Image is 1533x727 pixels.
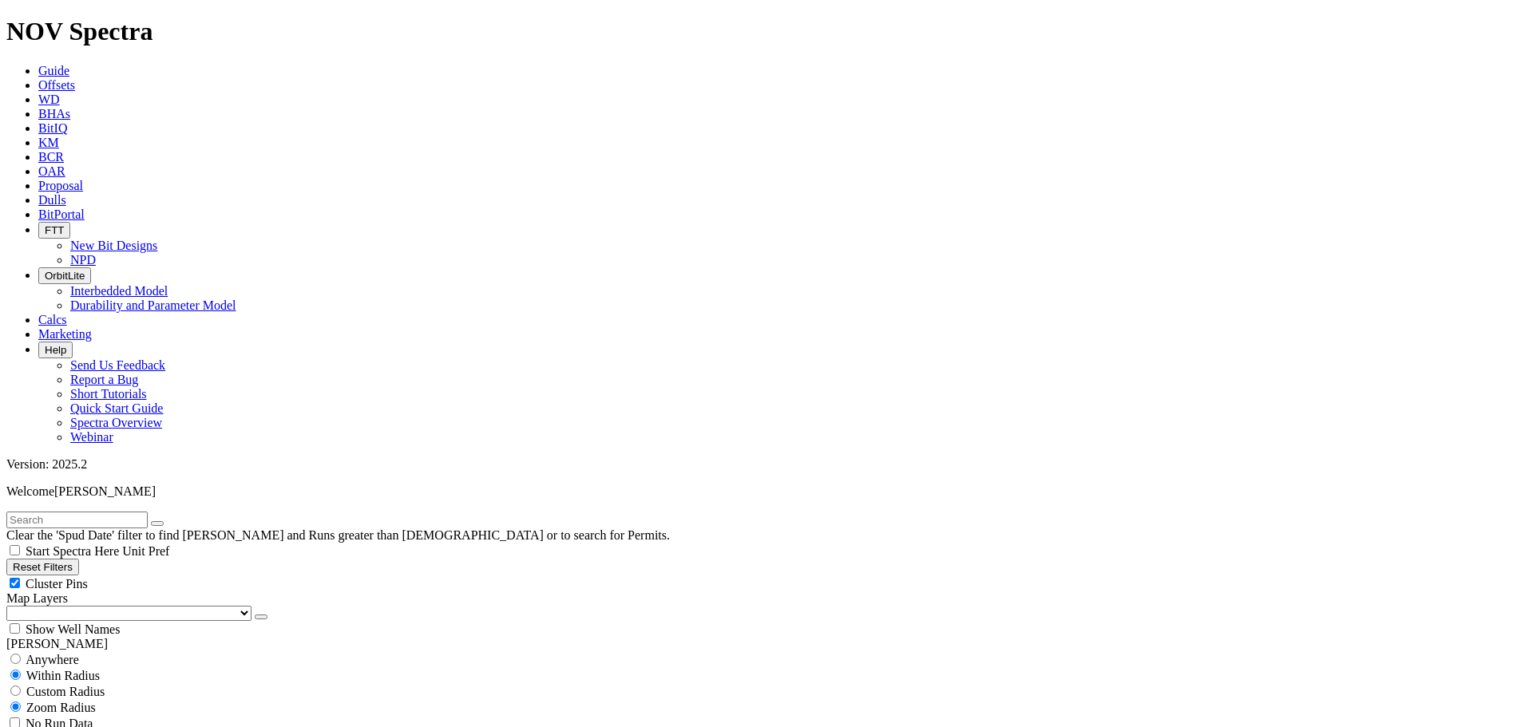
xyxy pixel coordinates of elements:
[6,484,1527,499] p: Welcome
[38,107,70,121] a: BHAs
[38,64,69,77] a: Guide
[38,222,70,239] button: FTT
[6,457,1527,472] div: Version: 2025.2
[38,150,64,164] a: BCR
[38,327,92,341] a: Marketing
[70,430,113,444] a: Webinar
[6,591,68,605] span: Map Layers
[38,207,85,221] a: BitPortal
[70,239,157,252] a: New Bit Designs
[70,416,162,429] a: Spectra Overview
[26,701,96,714] span: Zoom Radius
[38,164,65,178] a: OAR
[38,179,83,192] a: Proposal
[26,685,105,698] span: Custom Radius
[38,93,60,106] a: WD
[6,528,670,542] span: Clear the 'Spud Date' filter to find [PERSON_NAME] and Runs greater than [DEMOGRAPHIC_DATA] or to...
[38,78,75,92] a: Offsets
[10,545,20,555] input: Start Spectra Here
[45,344,66,356] span: Help
[38,193,66,207] a: Dulls
[26,544,119,558] span: Start Spectra Here
[38,267,91,284] button: OrbitLite
[70,298,236,312] a: Durability and Parameter Model
[26,669,100,682] span: Within Radius
[70,284,168,298] a: Interbedded Model
[6,512,148,528] input: Search
[38,121,67,135] a: BitIQ
[6,637,1527,651] div: [PERSON_NAME]
[26,577,88,591] span: Cluster Pins
[26,653,79,666] span: Anywhere
[6,17,1527,46] h1: NOV Spectra
[45,224,64,236] span: FTT
[26,622,120,636] span: Show Well Names
[70,387,147,401] a: Short Tutorials
[38,342,73,358] button: Help
[6,559,79,575] button: Reset Filters
[70,373,138,386] a: Report a Bug
[70,401,163,415] a: Quick Start Guide
[45,270,85,282] span: OrbitLite
[38,313,67,326] a: Calcs
[70,358,165,372] a: Send Us Feedback
[122,544,169,558] span: Unit Pref
[54,484,156,498] span: [PERSON_NAME]
[38,136,59,149] a: KM
[70,253,96,267] a: NPD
